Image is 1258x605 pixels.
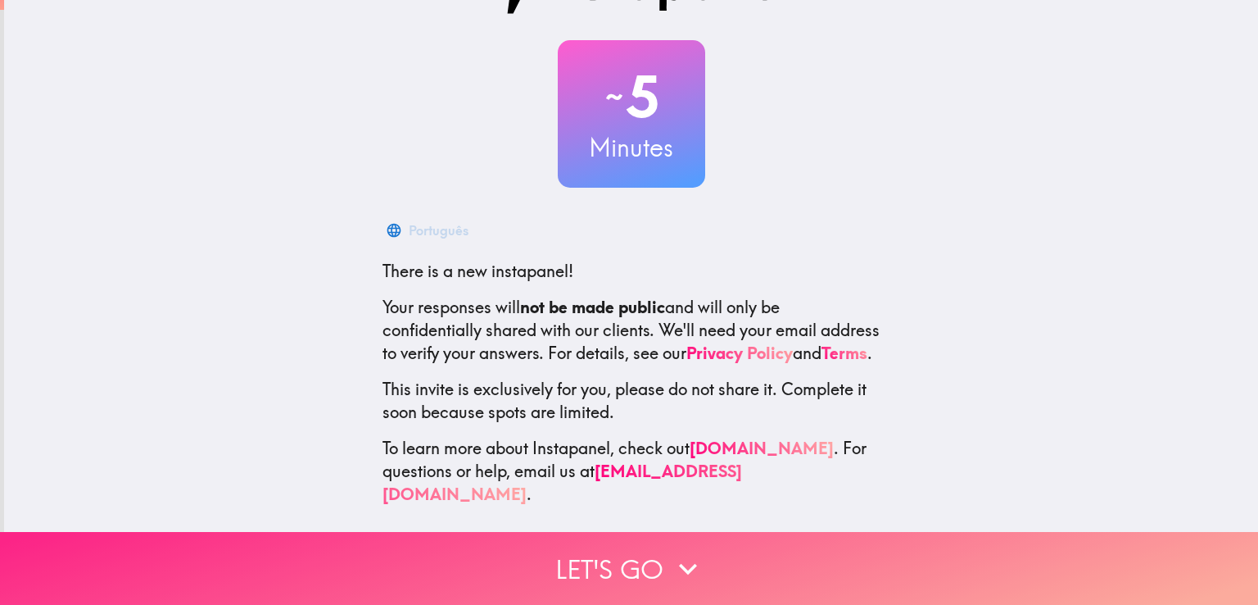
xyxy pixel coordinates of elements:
b: not be made public [520,297,665,317]
p: To learn more about Instapanel, check out . For questions or help, email us at . [382,437,880,506]
span: ~ [603,72,626,121]
p: Your responses will and will only be confidentially shared with our clients. We'll need your emai... [382,296,880,365]
a: [EMAIL_ADDRESS][DOMAIN_NAME] [382,461,742,504]
span: There is a new instapanel! [382,261,573,281]
p: This invite is exclusively for you, please do not share it. Complete it soon because spots are li... [382,378,880,424]
h3: Minutes [558,130,705,165]
a: Privacy Policy [686,343,793,363]
h2: 5 [558,63,705,130]
a: Terms [821,343,867,363]
a: [DOMAIN_NAME] [690,438,834,458]
button: Português [382,214,475,247]
div: Português [409,219,468,242]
